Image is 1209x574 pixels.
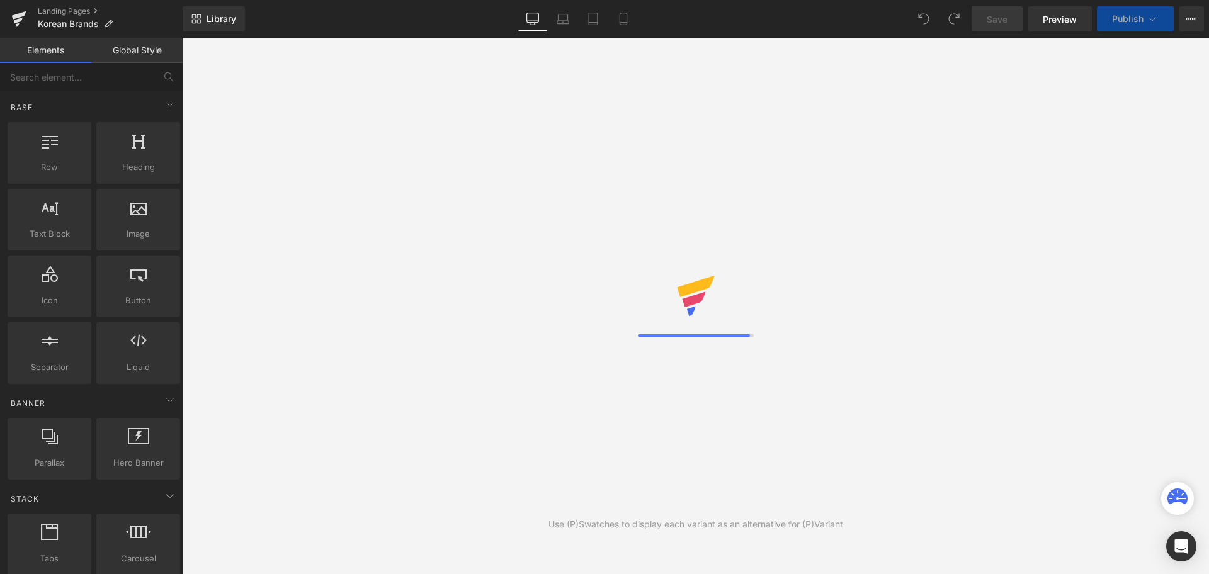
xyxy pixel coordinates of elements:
span: Image [100,227,176,240]
div: Use (P)Swatches to display each variant as an alternative for (P)Variant [548,517,843,531]
span: Separator [11,361,88,374]
span: Row [11,160,88,174]
button: Undo [911,6,936,31]
a: Preview [1028,6,1092,31]
span: Carousel [100,552,176,565]
button: Redo [941,6,967,31]
a: Laptop [548,6,578,31]
button: Publish [1097,6,1174,31]
a: Global Style [91,38,183,63]
span: Heading [100,160,176,174]
a: Desktop [518,6,548,31]
a: New Library [183,6,245,31]
span: Icon [11,294,88,307]
div: Open Intercom Messenger [1166,531,1196,561]
span: Save [987,13,1007,26]
span: Button [100,294,176,307]
span: Hero Banner [100,456,176,470]
a: Mobile [608,6,639,31]
span: Banner [9,397,47,409]
span: Library [207,13,236,25]
span: Parallax [11,456,88,470]
span: Preview [1043,13,1077,26]
a: Landing Pages [38,6,183,16]
span: Tabs [11,552,88,565]
span: Publish [1112,14,1144,24]
button: More [1179,6,1204,31]
span: Liquid [100,361,176,374]
span: Korean Brands [38,19,99,29]
span: Base [9,101,34,113]
span: Text Block [11,227,88,240]
a: Tablet [578,6,608,31]
span: Stack [9,493,40,505]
